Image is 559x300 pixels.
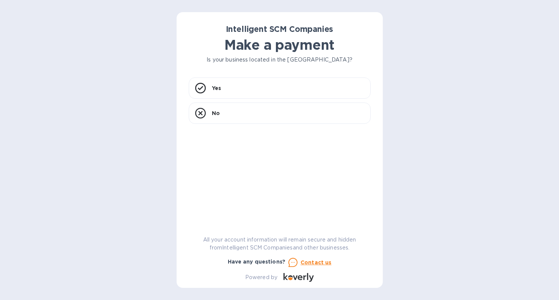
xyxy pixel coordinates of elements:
p: Yes [212,84,221,92]
p: Powered by [245,273,277,281]
p: Is your business located in the [GEOGRAPHIC_DATA]? [189,56,371,64]
b: Have any questions? [228,259,286,265]
b: Intelligent SCM Companies [226,24,334,34]
p: All your account information will remain secure and hidden from Intelligent SCM Companies and oth... [189,236,371,252]
u: Contact us [301,259,332,265]
p: No [212,109,220,117]
h1: Make a payment [189,37,371,53]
